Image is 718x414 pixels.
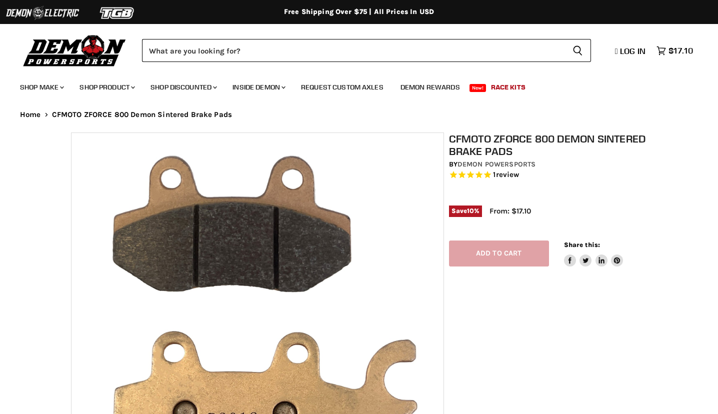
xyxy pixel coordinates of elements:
[72,77,141,97] a: Shop Product
[496,170,519,179] span: review
[564,240,623,267] aside: Share this:
[467,207,474,214] span: 10
[668,46,693,55] span: $17.10
[564,39,591,62] button: Search
[142,39,564,62] input: Search
[457,160,535,168] a: Demon Powersports
[483,77,533,97] a: Race Kits
[12,73,690,97] ul: Main menu
[20,110,41,119] a: Home
[142,39,591,62] form: Product
[20,32,129,68] img: Demon Powersports
[620,46,645,56] span: Log in
[610,46,651,55] a: Log in
[651,43,698,58] a: $17.10
[449,132,652,157] h1: CFMOTO ZFORCE 800 Demon Sintered Brake Pads
[225,77,291,97] a: Inside Demon
[469,84,486,92] span: New!
[489,206,531,215] span: From: $17.10
[80,3,155,22] img: TGB Logo 2
[143,77,223,97] a: Shop Discounted
[5,3,80,22] img: Demon Electric Logo 2
[493,170,519,179] span: 1 reviews
[52,110,232,119] span: CFMOTO ZFORCE 800 Demon Sintered Brake Pads
[12,77,70,97] a: Shop Make
[449,170,652,180] span: Rated 5.0 out of 5 stars 1 reviews
[564,241,600,248] span: Share this:
[449,205,482,216] span: Save %
[449,159,652,170] div: by
[393,77,467,97] a: Demon Rewards
[293,77,391,97] a: Request Custom Axles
